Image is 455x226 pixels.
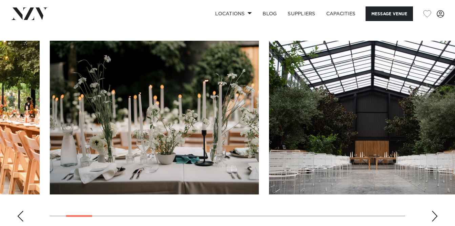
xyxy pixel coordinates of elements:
img: nzv-logo.png [11,7,48,20]
a: Locations [210,6,257,21]
a: SUPPLIERS [282,6,320,21]
button: Message Venue [366,6,413,21]
a: BLOG [257,6,282,21]
swiper-slide: 2 / 22 [50,41,259,194]
a: Capacities [321,6,361,21]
